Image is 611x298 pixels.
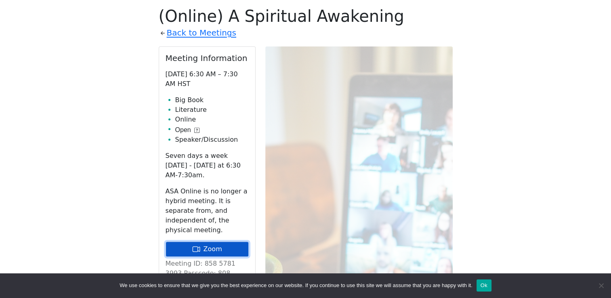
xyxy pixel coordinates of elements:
span: Open [175,125,191,135]
button: Ok [477,279,491,292]
span: We use cookies to ensure that we give you the best experience on our website. If you continue to ... [120,281,472,290]
a: Zoom [166,241,249,257]
p: [DATE] 6:30 AM – 7:30 AM HST [166,69,249,89]
li: Speaker/Discussion [175,135,249,145]
a: Back to Meetings [167,26,236,40]
p: Seven days a week [DATE] - [DATE] at 6:30 AM-7:30am. [166,151,249,180]
span: No [597,281,605,290]
li: Big Book [175,95,249,105]
button: Open [175,125,199,135]
h2: Meeting Information [166,53,249,63]
h1: (Online) A Spiritual Awakening [159,6,453,26]
li: Online [175,115,249,124]
li: Literature [175,105,249,115]
p: Meeting ID: 858 5781 3993 Passcode: 808 [166,259,249,278]
p: ASA Online is no longer a hybrid meeting. It is separate from, and independent of, the physical m... [166,187,249,235]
